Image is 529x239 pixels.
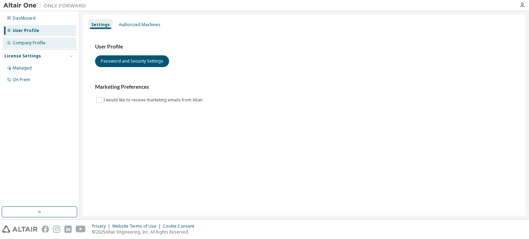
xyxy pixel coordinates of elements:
[13,65,32,71] div: Managed
[42,226,49,233] img: facebook.svg
[163,224,198,229] div: Cookie Consent
[13,77,30,83] div: On Prem
[13,15,35,21] div: Dashboard
[92,224,112,229] div: Privacy
[76,226,86,233] img: youtube.svg
[95,43,513,50] h3: User Profile
[103,96,204,104] label: I would like to receive marketing emails from Altair
[2,226,38,233] img: altair_logo.svg
[95,84,513,90] h3: Marketing Preferences
[3,2,90,9] img: Altair One
[53,226,60,233] img: instagram.svg
[92,229,198,235] p: © 2025 Altair Engineering, Inc. All Rights Reserved.
[91,22,110,28] div: Settings
[64,226,72,233] img: linkedin.svg
[112,224,163,229] div: Website Terms of Use
[119,22,160,28] div: Authorized Machines
[13,40,45,46] div: Company Profile
[13,28,39,33] div: User Profile
[95,55,169,67] button: Password and Security Settings
[4,53,41,59] div: License Settings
